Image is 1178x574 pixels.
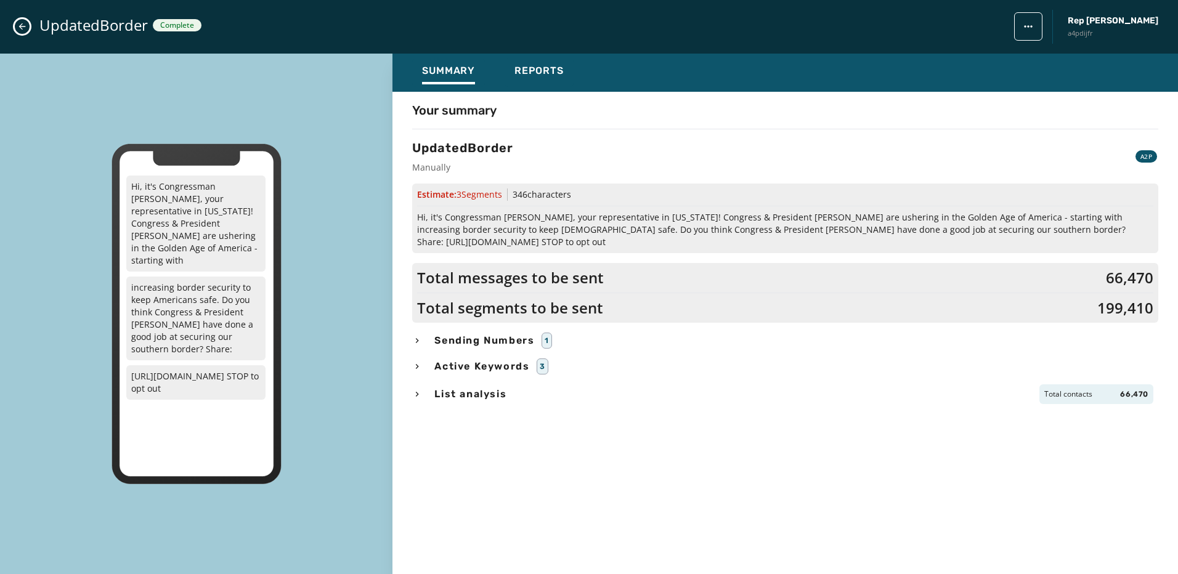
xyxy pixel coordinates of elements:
span: Complete [160,20,194,30]
p: [URL][DOMAIN_NAME] STOP to opt out [126,365,266,400]
h4: Your summary [412,102,497,119]
p: increasing border security to keep Americans safe. Do you think Congress & President [PERSON_NAME... [126,277,266,360]
button: broadcast action menu [1014,12,1042,41]
div: 1 [542,333,552,349]
span: Reports [514,65,564,77]
h3: UpdatedBorder [412,139,513,156]
span: Total contacts [1044,389,1092,399]
button: Active Keywords3 [412,358,1158,374]
button: Sending Numbers1 [412,333,1158,349]
span: Summary [422,65,475,77]
div: A2P [1135,150,1157,163]
button: Reports [505,59,574,87]
span: Total segments to be sent [417,298,603,318]
span: Total messages to be sent [417,268,604,288]
span: List analysis [432,387,509,402]
span: a4pdijfr [1068,28,1158,39]
span: Hi, it's Congressman [PERSON_NAME], your representative in [US_STATE]! Congress & President [PERS... [417,211,1153,248]
span: 3 Segment s [457,188,502,200]
button: List analysisTotal contacts66,470 [412,384,1158,404]
span: Rep [PERSON_NAME] [1068,15,1158,27]
div: 3 [537,358,548,374]
button: Summary [412,59,485,87]
span: Manually [412,161,513,174]
span: UpdatedBorder [39,15,148,35]
span: Estimate: [417,188,502,201]
span: 66,470 [1106,268,1153,288]
span: Active Keywords [432,359,532,374]
p: Hi, it's Congressman [PERSON_NAME], your representative in [US_STATE]! Congress & President [PERS... [126,176,266,272]
span: 346 characters [513,188,571,200]
span: 66,470 [1120,389,1148,399]
span: Sending Numbers [432,333,537,348]
span: 199,410 [1097,298,1153,318]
